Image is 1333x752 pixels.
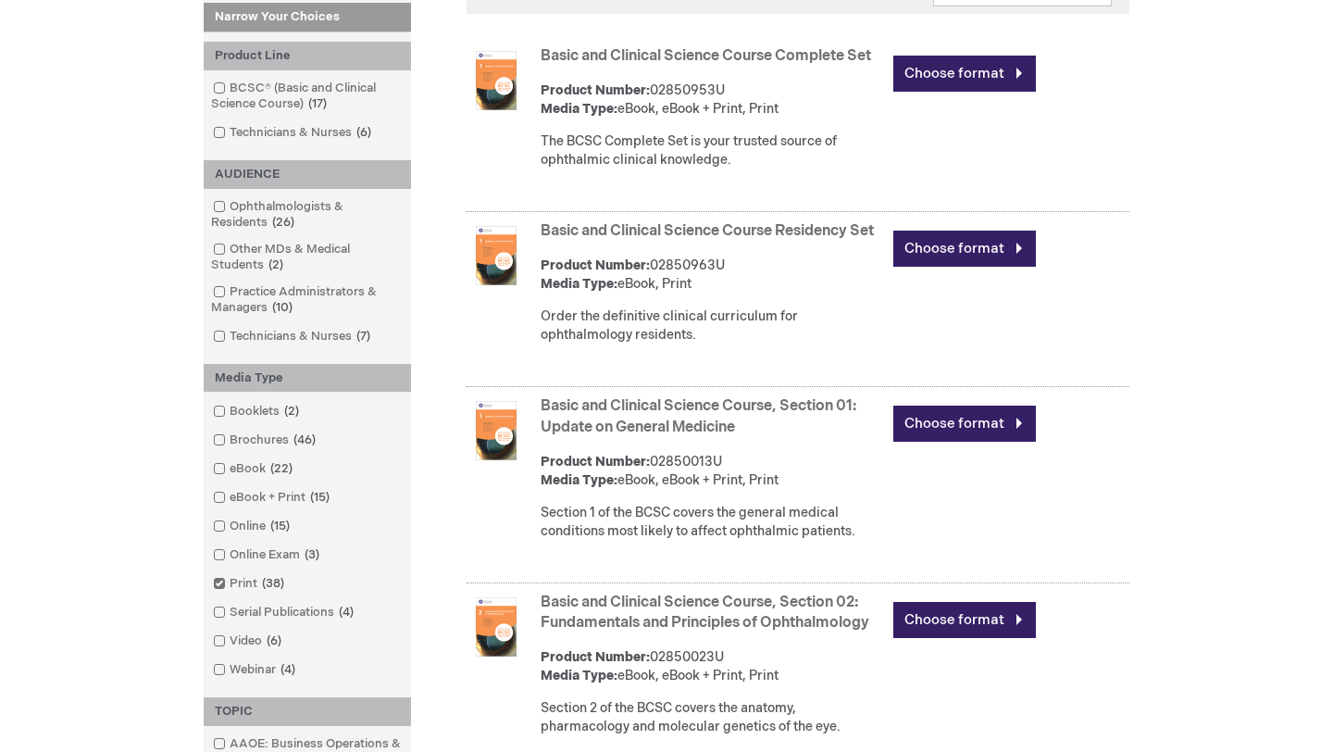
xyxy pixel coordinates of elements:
span: 15 [305,490,334,505]
strong: Media Type: [541,101,617,117]
img: Basic and Clinical Science Course Complete Set [467,51,526,110]
strong: Narrow Your Choices [204,3,411,32]
a: Ophthalmologists & Residents26 [208,198,406,232]
span: 22 [266,461,297,476]
span: 2 [264,257,288,272]
a: eBook + Print15 [208,489,337,507]
div: AUDIENCE [204,160,411,189]
span: 7 [352,329,375,344]
div: TOPIC [204,697,411,726]
a: Online Exam3 [208,546,327,564]
span: 17 [304,96,331,111]
a: Practice Administrators & Managers10 [208,283,406,317]
a: Technicians & Nurses6 [208,124,379,142]
a: Serial Publications4 [208,604,361,621]
a: Choose format [893,602,1036,638]
div: Product Line [204,42,411,70]
div: Section 1 of the BCSC covers the general medical conditions most likely to affect ophthalmic pati... [541,504,884,541]
span: 4 [334,605,358,620]
a: Video6 [208,633,289,650]
a: Print38 [208,575,292,593]
a: Booklets2 [208,403,306,420]
span: 3 [300,547,324,562]
a: Online15 [208,518,297,535]
strong: Product Number: [541,649,650,665]
img: Basic and Clinical Science Course, Section 01: Update on General Medicine [467,401,526,460]
img: Basic and Clinical Science Course, Section 02: Fundamentals and Principles of Ophthalmology [467,597,526,657]
a: Basic and Clinical Science Course, Section 01: Update on General Medicine [541,397,856,436]
a: Choose format [893,56,1036,92]
span: 38 [257,576,289,591]
strong: Media Type: [541,472,617,488]
a: Choose format [893,231,1036,267]
span: 10 [268,300,297,315]
div: The BCSC Complete Set is your trusted source of ophthalmic clinical knowledge. [541,132,884,169]
div: 02850963U eBook, Print [541,257,884,294]
strong: Media Type: [541,276,617,292]
strong: Product Number: [541,454,650,470]
span: 15 [266,519,294,533]
strong: Product Number: [541,257,650,273]
strong: Media Type: [541,668,617,683]
div: Media Type [204,364,411,393]
div: 02850953U eBook, eBook + Print, Print [541,81,884,119]
a: eBook22 [208,460,300,478]
a: BCSC® (Basic and Clinical Science Course)17 [208,80,406,113]
div: Section 2 of the BCSC covers the anatomy, pharmacology and molecular genetics of the eye. [541,699,884,736]
a: Basic and Clinical Science Course Complete Set [541,47,871,65]
div: 02850023U eBook, eBook + Print, Print [541,648,884,685]
a: Basic and Clinical Science Course Residency Set [541,222,874,240]
span: 6 [352,125,376,140]
span: 2 [280,404,304,419]
img: Basic and Clinical Science Course Residency Set [467,226,526,285]
a: Brochures46 [208,432,323,449]
strong: Product Number: [541,82,650,98]
a: Basic and Clinical Science Course, Section 02: Fundamentals and Principles of Ophthalmology [541,594,869,633]
a: Choose format [893,406,1036,442]
a: Technicians & Nurses7 [208,328,378,345]
span: 6 [262,633,286,648]
span: 46 [289,432,320,447]
div: Order the definitive clinical curriculum for ophthalmology residents. [541,307,884,345]
span: 4 [276,662,300,677]
div: 02850013U eBook, eBook + Print, Print [541,453,884,490]
a: Other MDs & Medical Students2 [208,241,406,274]
span: 26 [268,215,299,230]
a: Webinar4 [208,661,303,679]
